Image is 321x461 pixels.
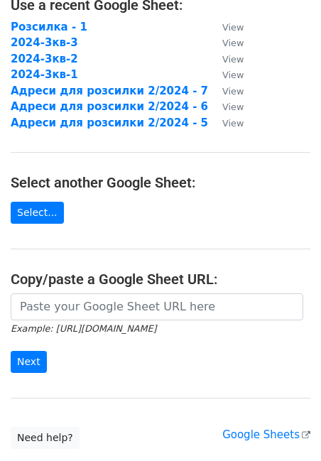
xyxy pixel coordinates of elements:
[222,22,244,33] small: View
[11,174,310,191] h4: Select another Google Sheet:
[11,85,208,97] a: Адреси для розсилки 2/2024 - 7
[11,100,208,113] a: Адреси для розсилки 2/2024 - 6
[222,54,244,65] small: View
[222,102,244,112] small: View
[11,323,156,334] small: Example: [URL][DOMAIN_NAME]
[11,427,80,449] a: Need help?
[208,85,244,97] a: View
[250,393,321,461] iframe: Chat Widget
[222,428,310,441] a: Google Sheets
[208,68,244,81] a: View
[11,21,87,33] a: Розсилка - 1
[208,53,244,65] a: View
[208,36,244,49] a: View
[11,351,47,373] input: Next
[222,86,244,97] small: View
[11,271,310,288] h4: Copy/paste a Google Sheet URL:
[208,100,244,113] a: View
[11,293,303,320] input: Paste your Google Sheet URL here
[11,68,78,81] a: 2024-3кв-1
[208,21,244,33] a: View
[222,38,244,48] small: View
[222,118,244,129] small: View
[208,116,244,129] a: View
[11,36,78,49] a: 2024-3кв-3
[11,116,208,129] a: Адреси для розсилки 2/2024 - 5
[11,53,78,65] a: 2024-3кв-2
[11,202,64,224] a: Select...
[222,70,244,80] small: View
